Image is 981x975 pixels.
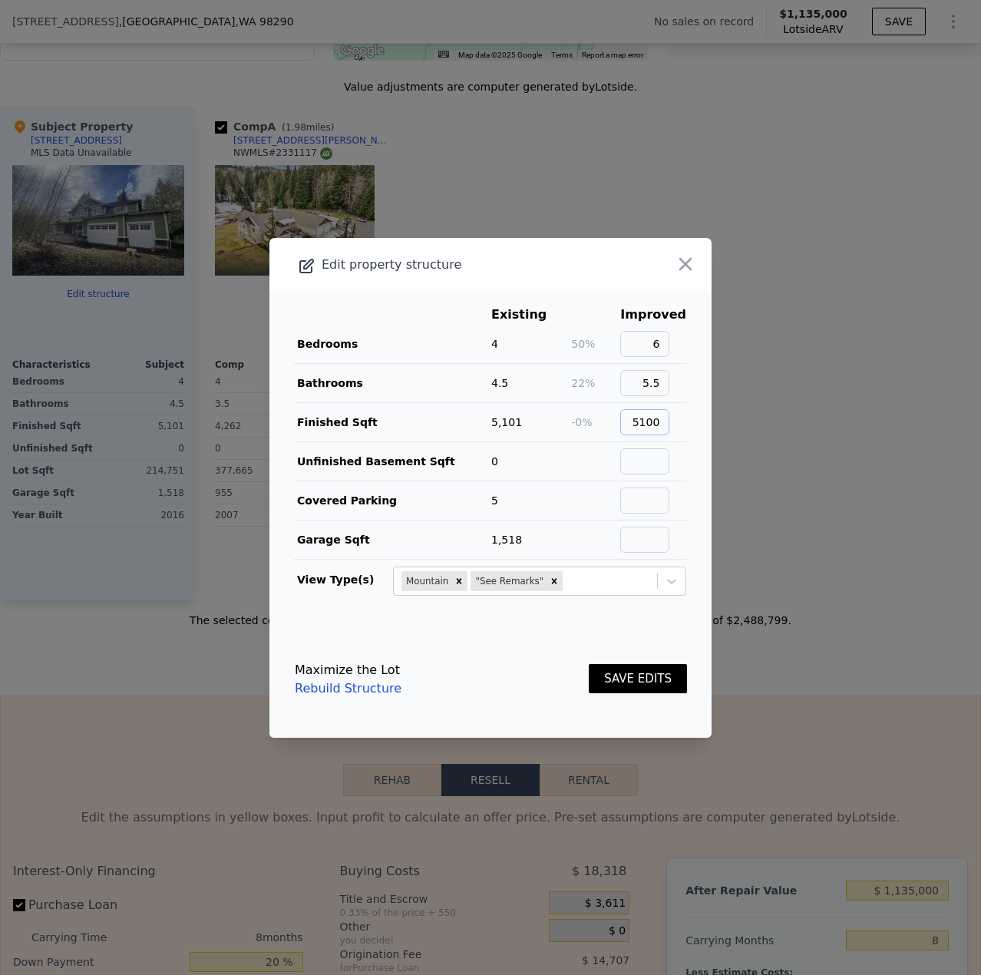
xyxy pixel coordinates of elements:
[491,416,522,428] span: 5,101
[571,377,595,389] span: 22%
[295,679,401,698] a: Rebuild Structure
[546,571,563,591] div: Remove "See Remarks"
[490,305,570,325] th: Existing
[491,338,498,350] span: 4
[294,481,490,520] td: Covered Parking
[294,441,490,481] td: Unfinished Basement Sqft
[401,571,451,591] div: Mountain
[571,338,595,350] span: 50%
[491,377,508,389] span: 4.5
[269,254,623,276] div: Edit property structure
[294,325,490,364] td: Bedrooms
[491,455,498,468] span: 0
[294,520,490,559] td: Garage Sqft
[571,416,592,428] span: -0%
[589,664,687,694] button: SAVE EDITS
[294,402,490,441] td: Finished Sqft
[619,305,687,325] th: Improved
[294,363,490,402] td: Bathrooms
[451,571,467,591] div: Remove Mountain
[491,534,522,546] span: 1,518
[471,571,546,591] div: "See Remarks"
[491,494,498,507] span: 5
[294,560,392,597] td: View Type(s)
[295,661,401,679] div: Maximize the Lot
